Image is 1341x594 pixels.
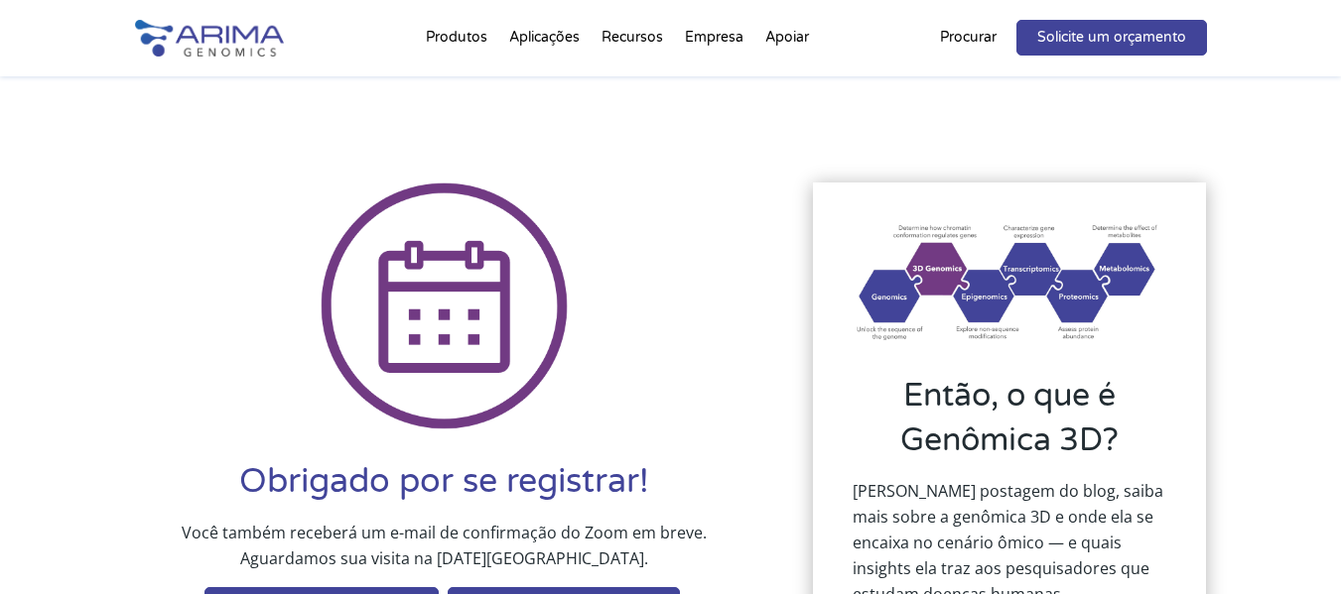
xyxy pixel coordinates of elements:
[940,29,997,46] font: Procurar
[900,377,1119,459] font: Então, o que é Genômica 3D?
[1016,20,1207,56] a: Solicite um orçamento
[1037,29,1186,46] font: Solicite um orçamento
[135,20,284,57] img: Logotipo da Arima-Genomics
[239,461,649,502] font: Obrigado por se registrar!
[182,522,707,569] font: Você também receberá um e-mail de confirmação do Zoom em breve. Aguardamos sua visita na [DATE][G...
[321,182,569,430] img: Calendário de ícones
